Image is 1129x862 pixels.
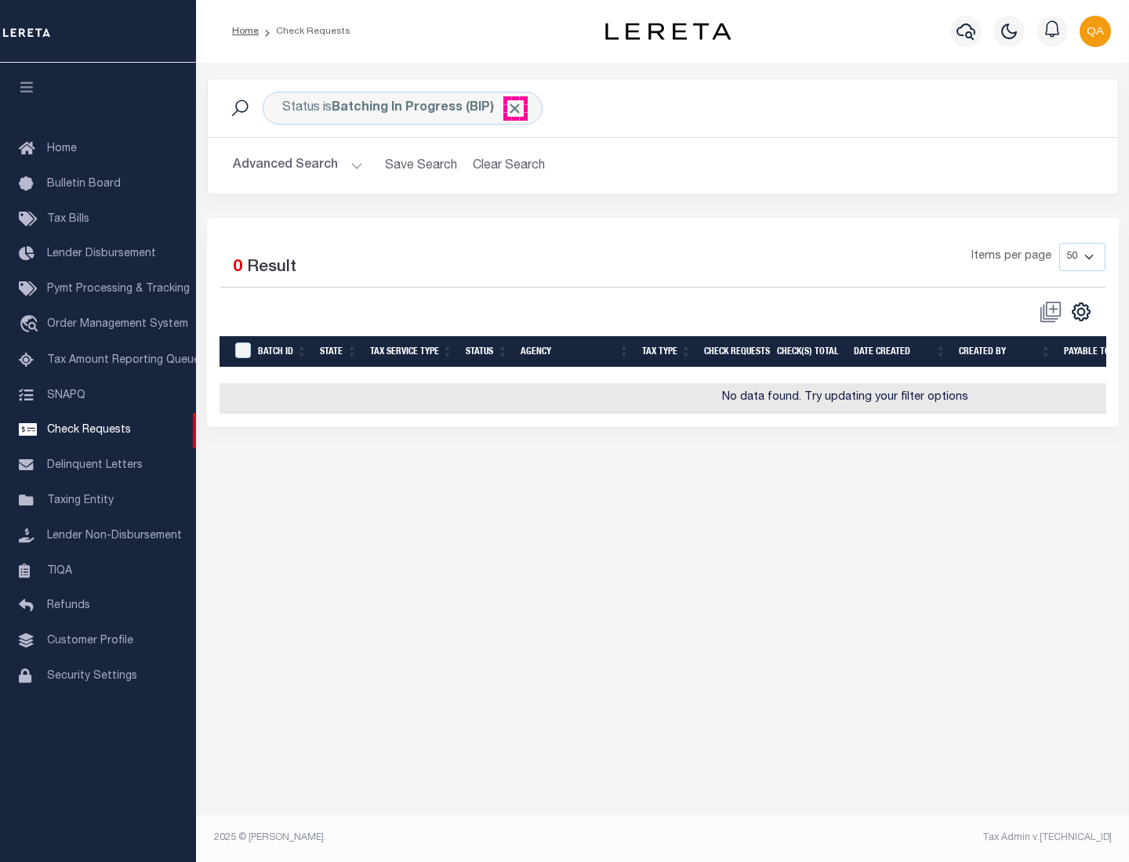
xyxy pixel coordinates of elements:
[314,336,364,368] th: State: activate to sort column ascending
[259,24,350,38] li: Check Requests
[202,831,663,845] div: 2025 © [PERSON_NAME].
[47,248,156,259] span: Lender Disbursement
[233,150,363,181] button: Advanced Search
[47,355,200,366] span: Tax Amount Reporting Queue
[47,425,131,436] span: Check Requests
[47,460,143,471] span: Delinquent Letters
[466,150,552,181] button: Clear Search
[263,92,543,125] div: Status is
[47,284,190,295] span: Pymt Processing & Tracking
[47,179,121,190] span: Bulletin Board
[47,671,137,682] span: Security Settings
[252,336,314,368] th: Batch Id: activate to sort column ascending
[47,636,133,646] span: Customer Profile
[771,336,848,368] th: Check(s) Total
[47,389,85,400] span: SNAPQ
[47,143,77,154] span: Home
[376,150,466,181] button: Save Search
[698,336,771,368] th: Check Requests
[364,336,459,368] th: Tax Service Type: activate to sort column ascending
[19,315,44,335] i: travel_explore
[47,565,72,576] span: TIQA
[1080,16,1111,47] img: svg+xml;base64,PHN2ZyB4bWxucz0iaHR0cDovL3d3dy53My5vcmcvMjAwMC9zdmciIHBvaW50ZXItZXZlbnRzPSJub25lIi...
[232,27,259,36] a: Home
[47,495,114,506] span: Taxing Entity
[848,336,953,368] th: Date Created: activate to sort column ascending
[47,531,182,541] span: Lender Non-Disbursement
[636,336,698,368] th: Tax Type: activate to sort column ascending
[332,102,523,114] b: Batching In Progress (BIP)
[506,100,523,117] span: Click to Remove
[674,831,1112,845] div: Tax Admin v.[TECHNICAL_ID]
[514,336,636,368] th: Agency: activate to sort column ascending
[605,23,731,40] img: logo-dark.svg
[971,248,1051,266] span: Items per page
[247,255,296,281] label: Result
[47,319,188,330] span: Order Management System
[953,336,1058,368] th: Created By: activate to sort column ascending
[233,259,242,276] span: 0
[459,336,514,368] th: Status: activate to sort column ascending
[47,214,89,225] span: Tax Bills
[47,600,90,611] span: Refunds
